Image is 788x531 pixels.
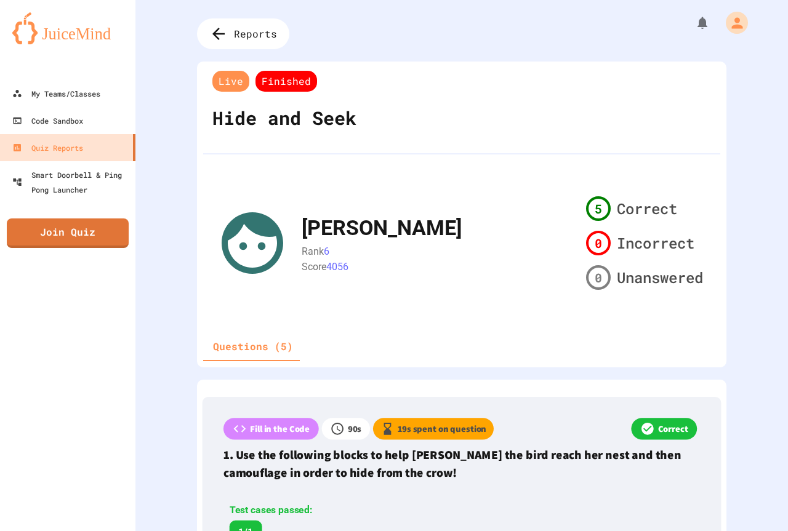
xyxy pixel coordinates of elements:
div: 0 [586,265,611,290]
span: Rank [302,246,324,257]
div: [PERSON_NAME] [302,212,462,244]
div: basic tabs example [203,332,303,361]
a: Join Quiz [7,218,129,248]
img: logo-orange.svg [12,12,123,44]
span: Incorrect [617,232,694,254]
div: Smart Doorbell & Ping Pong Launcher [12,167,131,197]
p: Correct [658,422,688,436]
button: Questions (5) [203,332,303,361]
span: Finished [255,71,317,92]
p: 90 s [348,422,362,436]
span: Score [302,260,326,272]
div: My Teams/Classes [12,86,100,101]
div: Code Sandbox [12,113,83,128]
div: My Account [713,9,751,37]
p: Fill in the Code [250,422,310,436]
div: Hide and Seek [209,95,360,141]
span: Reports [234,26,277,41]
p: 19 s spent on question [398,422,486,436]
div: 0 [586,231,611,255]
span: Live [212,71,249,92]
div: My Notifications [672,12,713,33]
span: Correct [617,198,677,220]
div: Quiz Reports [12,140,83,155]
div: Test cases passed: [230,503,355,517]
span: Unanswered [617,266,703,289]
div: 5 [586,196,611,221]
span: 4056 [326,260,348,272]
p: 1. Use the following blocks to help [PERSON_NAME] the bird reach her nest and then camouflage in ... [223,445,700,482]
span: 6 [324,246,329,257]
